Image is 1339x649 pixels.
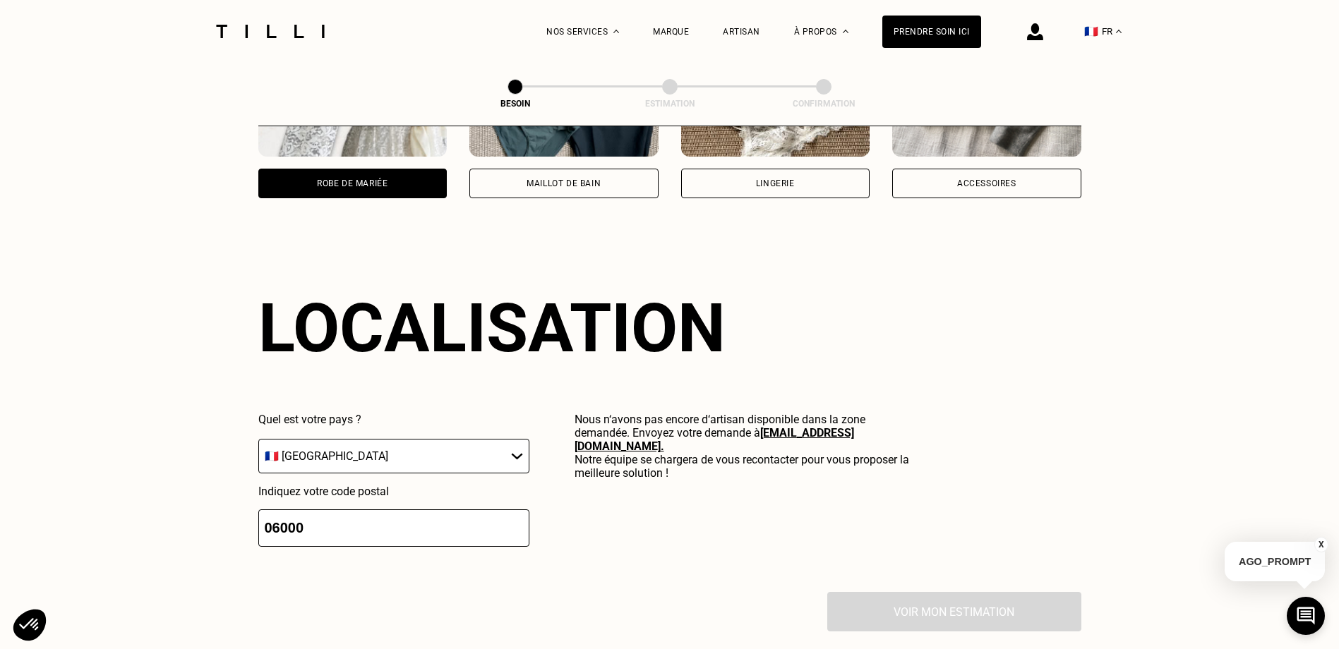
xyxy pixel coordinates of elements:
[843,30,848,33] img: Menu déroulant à propos
[957,179,1016,188] div: Accessoires
[756,179,795,188] div: Lingerie
[753,99,894,109] div: Confirmation
[258,509,529,547] input: 75001 or 69008
[258,413,529,426] p: Quel est votre pays ?
[653,27,689,37] a: Marque
[723,27,760,37] a: Artisan
[258,289,911,368] div: Localisation
[317,179,388,188] div: Robe de mariée
[445,99,586,109] div: Besoin
[575,413,911,480] p: Nous n‘avons pas encore d‘artisan disponible dans la zone demandée. Envoyez votre demande à Notre...
[1225,542,1325,581] p: AGO_PROMPT
[613,30,619,33] img: Menu déroulant
[1116,30,1122,33] img: menu déroulant
[882,16,981,48] a: Prendre soin ici
[1027,23,1043,40] img: icône connexion
[211,25,330,38] img: Logo du service de couturière Tilli
[1084,25,1098,38] span: 🇫🇷
[1314,537,1328,552] button: X
[527,179,601,188] div: Maillot de bain
[575,426,854,453] a: [EMAIL_ADDRESS][DOMAIN_NAME].
[258,485,529,498] p: Indiquez votre code postal
[599,99,740,109] div: Estimation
